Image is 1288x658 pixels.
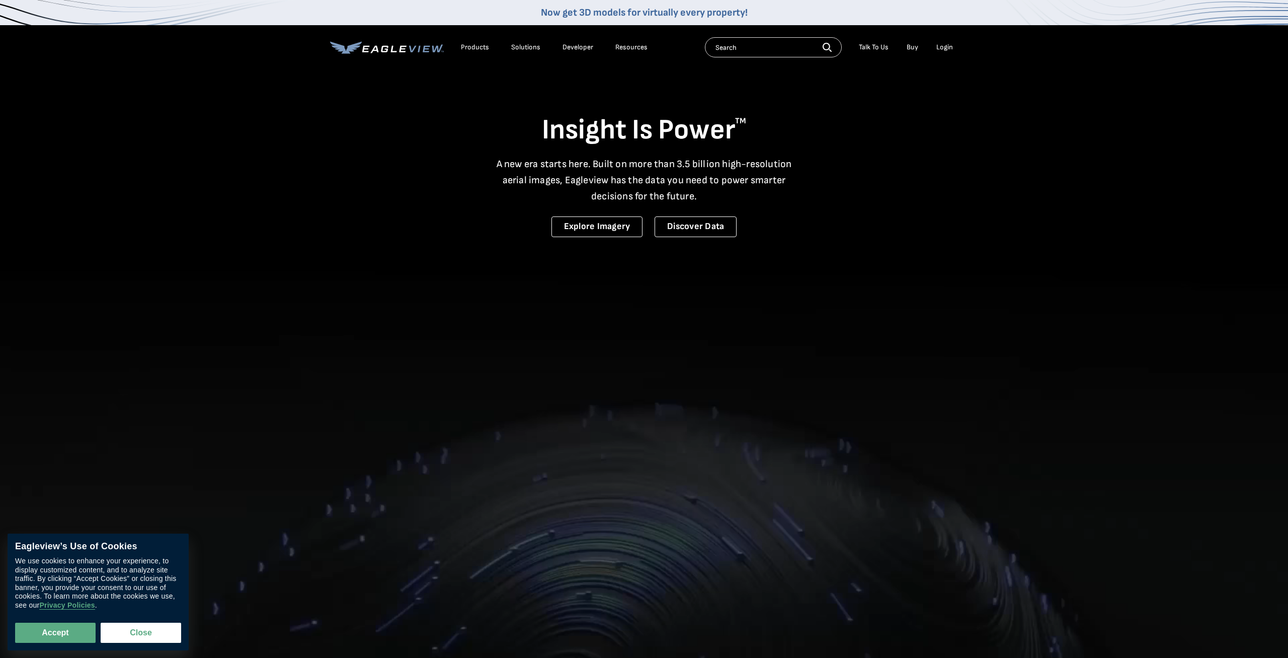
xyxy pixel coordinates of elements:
div: Solutions [511,43,540,52]
div: Eagleview’s Use of Cookies [15,541,181,552]
p: A new era starts here. Built on more than 3.5 billion high-resolution aerial images, Eagleview ha... [490,156,798,204]
a: Explore Imagery [551,216,643,237]
h1: Insight Is Power [330,113,958,148]
div: Resources [615,43,648,52]
div: Login [936,43,953,52]
div: We use cookies to enhance your experience, to display customized content, and to analyze site tra... [15,557,181,610]
div: Products [461,43,489,52]
a: Buy [907,43,918,52]
div: Talk To Us [859,43,889,52]
a: Now get 3D models for virtually every property! [541,7,748,19]
button: Close [101,623,181,643]
button: Accept [15,623,96,643]
a: Developer [562,43,593,52]
a: Privacy Policies [39,602,95,610]
sup: TM [735,116,746,126]
a: Discover Data [655,216,737,237]
input: Search [705,37,842,57]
